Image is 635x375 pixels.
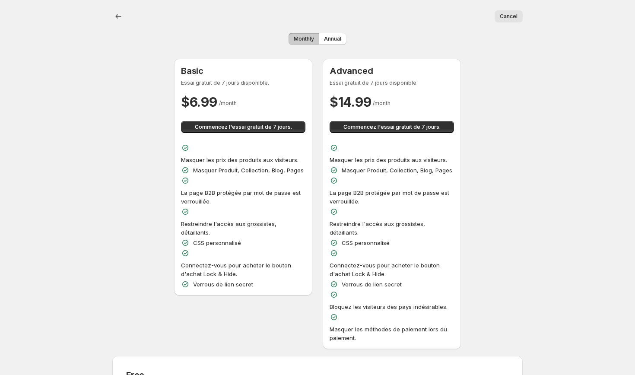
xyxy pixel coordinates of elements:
h3: Advanced [330,66,454,76]
span: Monthly [294,35,314,42]
p: Bloquez les visiteurs des pays indésirables. [330,302,448,311]
p: Restreindre l'accès aux grossistes, détaillants. [330,219,454,237]
button: Commencez l'essai gratuit de 7 jours. [181,121,305,133]
span: Commencez l'essai gratuit de 7 jours. [343,124,441,130]
span: / month [373,100,391,106]
h3: Basic [181,66,305,76]
p: Connectez-vous pour acheter le bouton d'achat Lock & Hide. [181,261,305,278]
button: Cancel [495,10,523,22]
p: Masquer Produit, Collection, Blog, Pages [342,166,452,175]
button: back [112,10,124,22]
p: CSS personnalisé [193,238,241,247]
p: La page B2B protégée par mot de passe est verrouillée. [330,188,454,206]
span: Commencez l'essai gratuit de 7 jours. [195,124,292,130]
p: Masquer les prix des produits aux visiteurs. [181,156,298,164]
p: Masquer les méthodes de paiement lors du paiement. [330,325,454,342]
p: Masquer Produit, Collection, Blog, Pages [193,166,304,175]
h2: $ 14.99 [330,93,371,111]
h2: $ 6.99 [181,93,217,111]
button: Annual [319,33,346,45]
p: Verrous de lien secret [193,280,253,289]
button: Commencez l'essai gratuit de 7 jours. [330,121,454,133]
p: Connectez-vous pour acheter le bouton d'achat Lock & Hide. [330,261,454,278]
span: Cancel [500,13,518,20]
p: Essai gratuit de 7 jours disponible. [181,79,305,86]
span: Annual [324,35,341,42]
p: Restreindre l'accès aux grossistes, détaillants. [181,219,305,237]
p: Verrous de lien secret [342,280,402,289]
p: Masquer les prix des produits aux visiteurs. [330,156,447,164]
p: CSS personnalisé [342,238,390,247]
span: / month [219,100,237,106]
p: La page B2B protégée par mot de passe est verrouillée. [181,188,305,206]
button: Monthly [289,33,319,45]
p: Essai gratuit de 7 jours disponible. [330,79,454,86]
